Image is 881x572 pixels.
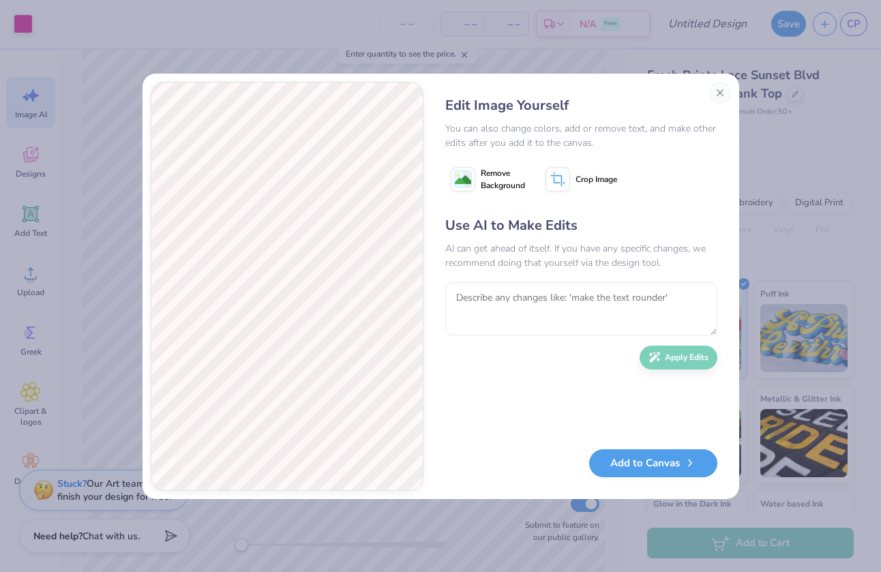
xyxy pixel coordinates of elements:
span: Crop Image [576,173,617,185]
span: Remove Background [481,167,525,192]
button: Add to Canvas [589,449,717,477]
div: Edit Image Yourself [445,95,717,116]
button: Close [709,82,731,104]
div: AI can get ahead of itself. If you have any specific changes, we recommend doing that yourself vi... [445,241,717,270]
button: Remove Background [445,162,531,196]
div: Use AI to Make Edits [445,215,717,236]
button: Crop Image [540,162,625,196]
div: You can also change colors, add or remove text, and make other edits after you add it to the canvas. [445,121,717,150]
